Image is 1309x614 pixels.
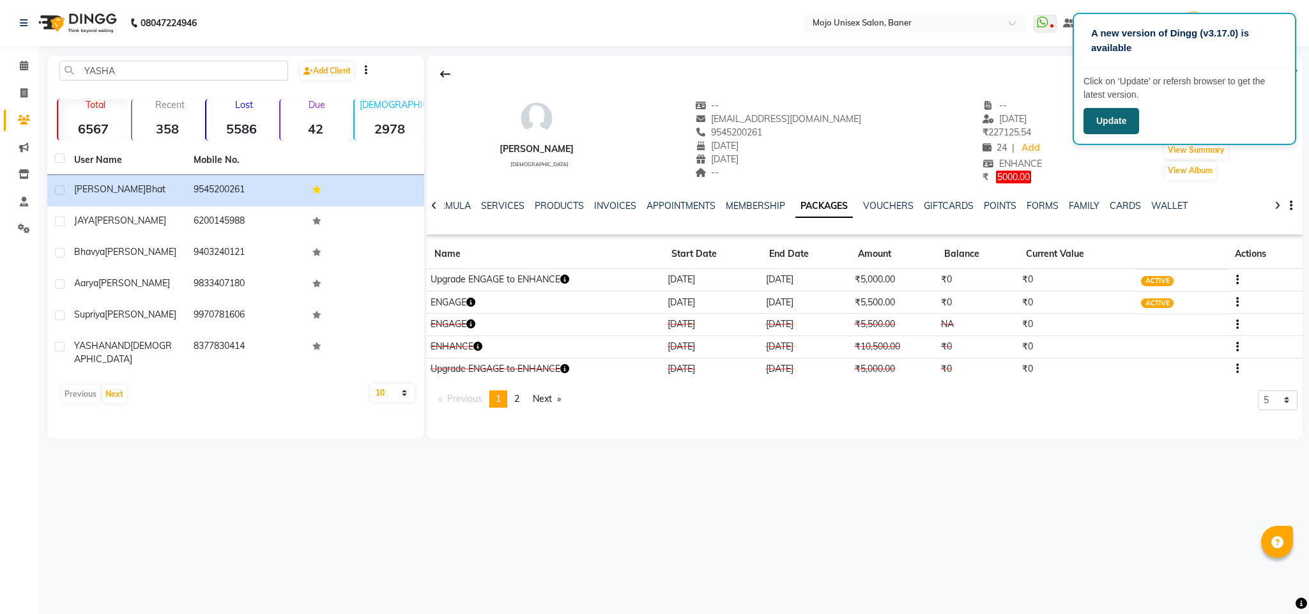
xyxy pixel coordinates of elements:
a: Add [1020,139,1042,157]
p: Click on ‘Update’ or refersh browser to get the latest version. [1083,75,1285,102]
span: CONSUMED [1141,365,1188,375]
td: NA [937,314,1018,336]
td: ₹0 [937,268,1018,291]
span: Bhat [146,183,165,195]
td: Upgrade ENGAGE to ENHANCE [427,268,664,291]
div: Back to Client [432,62,459,86]
td: ENGAGE [427,291,664,314]
span: Previous [447,393,482,404]
p: Due [283,99,351,111]
th: User Name [66,146,186,175]
nav: Pagination [432,390,568,408]
input: Search by Name/Mobile/Email/Code [59,61,288,81]
th: Current Value [1018,240,1137,269]
img: logo [33,5,120,41]
a: MEMBERSHIP [726,200,785,211]
span: [PERSON_NAME] [105,309,176,320]
span: 2 [514,393,519,404]
p: Recent [137,99,203,111]
td: Upgrade ENGAGE to ENHANCE [427,358,664,380]
span: CONSUMED [1141,342,1188,353]
a: PRODUCTS [535,200,584,211]
span: [DATE] [695,140,739,151]
td: [DATE] [762,314,850,336]
span: ACTIVE [1141,276,1174,286]
a: VOUCHERS [863,200,914,211]
a: GIFTCARDS [924,200,974,211]
a: Add Client [300,62,354,80]
span: [PERSON_NAME] [98,277,170,289]
td: [DATE] [664,291,762,314]
td: ₹0 [1018,335,1137,358]
th: Balance [937,240,1018,269]
div: [PERSON_NAME] [500,142,574,156]
span: 5000.00 [996,171,1031,183]
span: ACTIVE [1141,298,1174,309]
td: 9545200261 [186,175,305,206]
strong: 42 [280,121,351,137]
span: Aarya [74,277,98,289]
a: POINTS [984,200,1016,211]
td: ENHANCE [427,335,664,358]
p: Total [63,99,128,111]
a: INVOICES [594,200,636,211]
td: ₹0 [1018,268,1137,291]
td: 9403240121 [186,238,305,269]
p: [DEMOGRAPHIC_DATA] [360,99,425,111]
td: ₹5,000.00 [850,358,937,380]
span: [EMAIL_ADDRESS][DOMAIN_NAME] [695,113,862,125]
td: [DATE] [664,335,762,358]
strong: 2978 [355,121,425,137]
strong: 5586 [206,121,277,137]
a: FORMS [1027,200,1059,211]
a: APPOINTMENTS [647,200,716,211]
button: Update [1083,108,1139,134]
td: [DATE] [762,335,850,358]
td: ₹0 [937,335,1018,358]
img: avatar [517,99,556,137]
span: -- [983,100,1007,111]
span: JAYA [74,215,95,226]
a: CARDS [1110,200,1141,211]
span: [PERSON_NAME] [95,215,166,226]
td: 8377830414 [186,332,305,374]
img: Sunita Netke [1182,12,1204,34]
td: ₹5,000.00 [850,268,937,291]
span: [DATE] [695,153,739,165]
td: ₹0 [937,358,1018,380]
a: PACKAGES [795,195,853,218]
span: | [1012,141,1014,155]
th: Mobile No. [186,146,305,175]
span: ₹ [983,171,988,183]
span: Bhavya [74,246,105,257]
p: A new version of Dingg (v3.17.0) is available [1091,26,1278,55]
a: SERVICES [481,200,524,211]
span: YASHANAND [74,340,130,351]
span: 1 [496,393,501,404]
button: View Summary [1165,141,1228,159]
span: ₹ [983,127,988,138]
td: 9833407180 [186,269,305,300]
span: [DATE] [983,113,1027,125]
th: Name [427,240,664,269]
strong: 358 [132,121,203,137]
button: Next [102,385,126,403]
th: Actions [1227,240,1303,269]
span: CANCELLED [1141,320,1189,330]
a: WALLET [1151,200,1188,211]
span: -- [695,100,719,111]
td: [DATE] [762,291,850,314]
td: ENGAGE [427,314,664,336]
td: ₹0 [1018,314,1137,336]
span: 24 [983,142,1007,153]
td: [DATE] [664,314,762,336]
span: 9545200261 [695,127,763,138]
td: ₹0 [1018,358,1137,380]
td: ₹5,500.00 [850,291,937,314]
p: Lost [211,99,277,111]
strong: 6567 [58,121,128,137]
span: Supriya [74,309,105,320]
th: Start Date [664,240,762,269]
a: FAMILY [1069,200,1099,211]
td: ₹10,500.00 [850,335,937,358]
